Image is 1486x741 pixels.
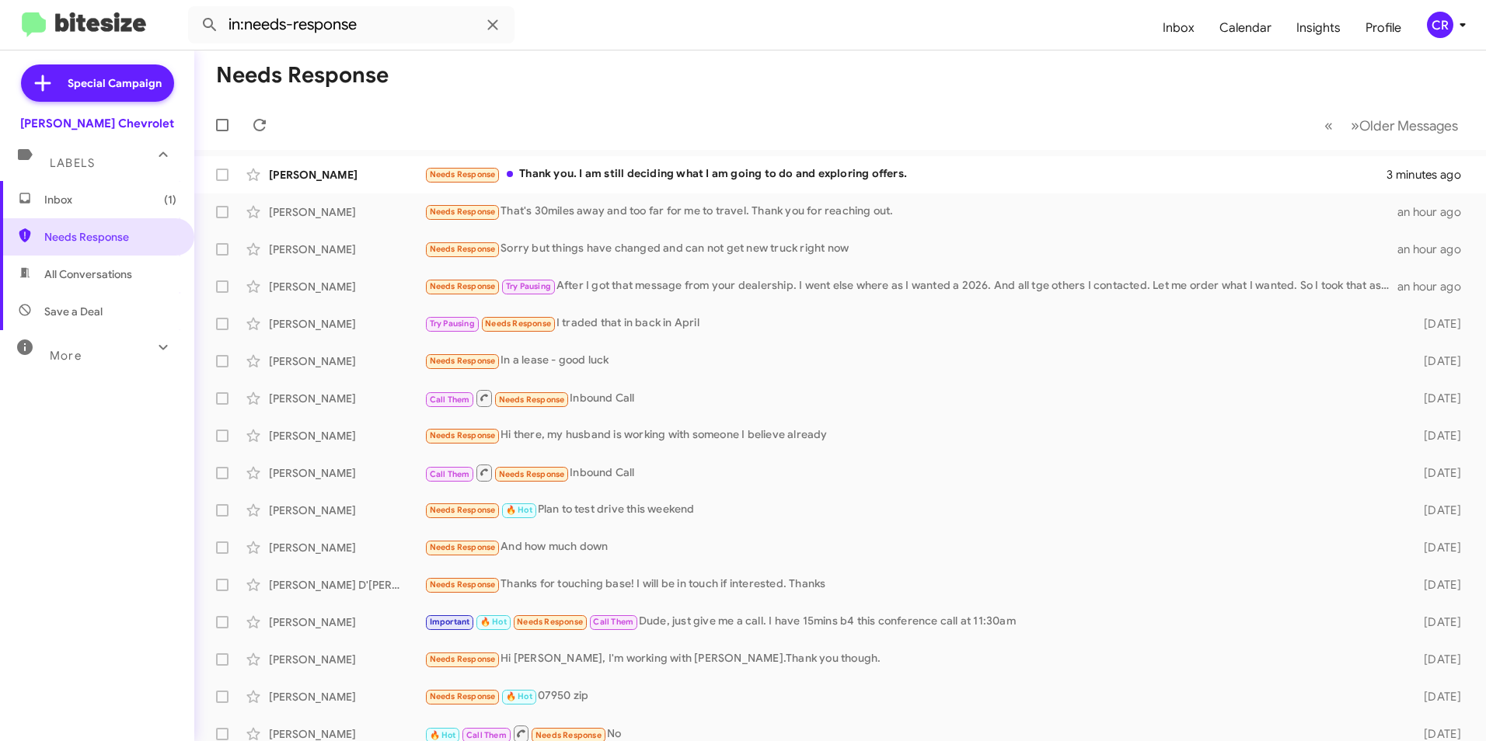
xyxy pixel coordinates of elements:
[269,167,424,183] div: [PERSON_NAME]
[424,501,1399,519] div: Plan to test drive this weekend
[430,505,496,515] span: Needs Response
[430,691,496,701] span: Needs Response
[50,156,95,170] span: Labels
[1399,689,1474,704] div: [DATE]
[1399,465,1474,481] div: [DATE]
[269,577,424,593] div: [PERSON_NAME] D'[PERSON_NAME]
[44,229,176,245] span: Needs Response
[1351,116,1359,135] span: »
[21,64,174,102] a: Special Campaign
[430,617,470,627] span: Important
[499,395,565,405] span: Needs Response
[593,617,633,627] span: Call Them
[430,654,496,664] span: Needs Response
[269,503,424,518] div: [PERSON_NAME]
[269,391,424,406] div: [PERSON_NAME]
[269,465,424,481] div: [PERSON_NAME]
[1353,5,1414,50] a: Profile
[430,318,475,329] span: Try Pausing
[44,304,103,319] span: Save a Deal
[269,204,424,220] div: [PERSON_NAME]
[1399,614,1474,630] div: [DATE]
[430,356,496,366] span: Needs Response
[1397,204,1474,220] div: an hour ago
[430,730,456,740] span: 🔥 Hot
[1399,316,1474,332] div: [DATE]
[424,538,1399,556] div: And how much down
[485,318,551,329] span: Needs Response
[1150,5,1207,50] a: Inbox
[424,315,1399,332] div: I traded that in back in April
[430,430,496,440] span: Needs Response
[424,165,1387,183] div: Thank you. I am still deciding what I am going to do and exploring offers.
[20,116,174,131] div: [PERSON_NAME] Chevrolet
[480,617,507,627] span: 🔥 Hot
[44,266,132,282] span: All Conversations
[1284,5,1353,50] a: Insights
[506,281,551,291] span: Try Pausing
[269,428,424,444] div: [PERSON_NAME]
[424,576,1399,593] div: Thanks for touching base! I will be in touch if interested. Thanks
[50,349,82,363] span: More
[430,281,496,291] span: Needs Response
[506,505,532,515] span: 🔥 Hot
[430,579,496,590] span: Needs Response
[269,242,424,257] div: [PERSON_NAME]
[424,650,1399,668] div: Hi [PERSON_NAME], I'm working with [PERSON_NAME].Thank you though.
[424,240,1397,258] div: Sorry but things have changed and can not get new truck right now
[44,192,176,207] span: Inbox
[1399,577,1474,593] div: [DATE]
[68,75,162,91] span: Special Campaign
[1324,116,1333,135] span: «
[424,352,1399,370] div: In a lease - good luck
[164,192,176,207] span: (1)
[1315,110,1342,141] button: Previous
[269,652,424,667] div: [PERSON_NAME]
[1207,5,1284,50] a: Calendar
[424,277,1397,295] div: After I got that message from your dealership. I went else where as I wanted a 2026. And all tge ...
[535,730,602,740] span: Needs Response
[424,388,1399,408] div: Inbound Call
[1399,353,1474,369] div: [DATE]
[424,687,1399,705] div: 07950 zip
[430,207,496,217] span: Needs Response
[424,426,1399,444] div: Hi there, my husband is working with someone I believe already
[1399,503,1474,518] div: [DATE]
[1397,279,1474,294] div: an hour ago
[517,617,583,627] span: Needs Response
[1399,391,1474,406] div: [DATE]
[1399,428,1474,444] div: [DATE]
[269,316,424,332] div: [PERSON_NAME]
[269,353,424,369] div: [PERSON_NAME]
[1414,12,1469,38] button: CR
[216,63,389,88] h1: Needs Response
[188,6,515,43] input: Search
[269,689,424,704] div: [PERSON_NAME]
[1387,167,1474,183] div: 3 minutes ago
[466,730,507,740] span: Call Them
[430,542,496,552] span: Needs Response
[1316,110,1467,141] nav: Page navigation example
[1427,12,1453,38] div: CR
[424,463,1399,482] div: Inbound Call
[430,395,470,405] span: Call Them
[424,613,1399,631] div: Dude, just give me a call. I have 15mins b4 this conference call at 11:30am
[269,279,424,294] div: [PERSON_NAME]
[1397,242,1474,257] div: an hour ago
[269,614,424,630] div: [PERSON_NAME]
[430,469,470,479] span: Call Them
[430,244,496,254] span: Needs Response
[506,691,532,701] span: 🔥 Hot
[424,203,1397,221] div: That's 30miles away and too far for me to travel. Thank you for reaching out.
[499,469,565,479] span: Needs Response
[1399,652,1474,667] div: [DATE]
[1359,117,1458,134] span: Older Messages
[1341,110,1467,141] button: Next
[269,540,424,555] div: [PERSON_NAME]
[430,169,496,179] span: Needs Response
[1399,540,1474,555] div: [DATE]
